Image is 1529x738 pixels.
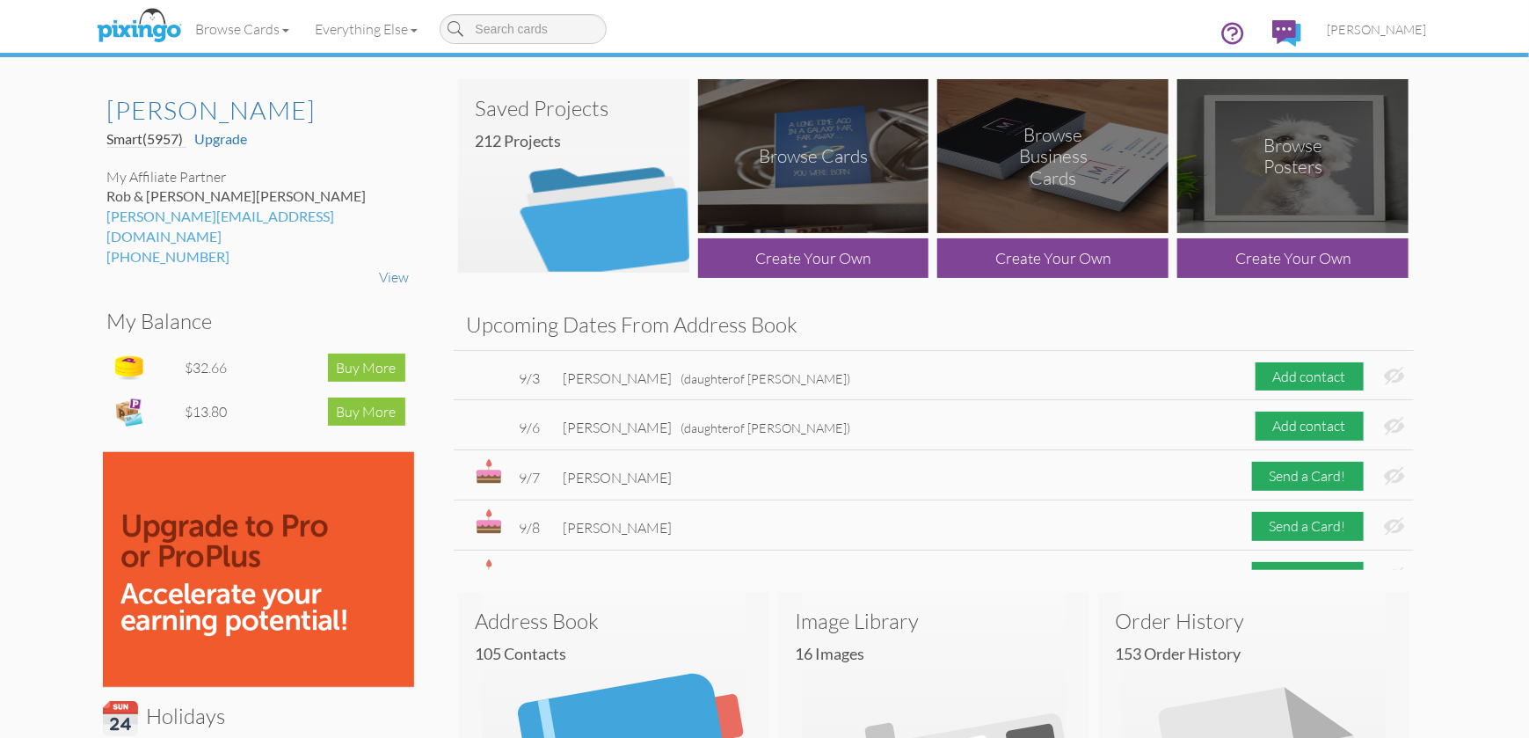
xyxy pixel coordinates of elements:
[937,79,1169,233] img: browse-business-cards.png
[103,701,138,736] img: calendar.svg
[103,452,414,687] img: upgrade_pro_1-100.jpg
[180,390,266,434] td: $13.80
[1177,79,1409,233] img: browse-posters.png
[112,394,147,429] img: expense-icon.png
[759,145,868,167] div: Browse Cards
[458,79,689,273] img: saved-projects2.png
[995,123,1111,189] div: Browse Business Cards
[107,97,410,125] a: [PERSON_NAME]
[328,354,405,383] div: Buy More
[107,247,410,267] div: [PHONE_NUMBER]
[1116,646,1405,663] h4: 153 Order History
[564,419,851,436] span: [PERSON_NAME]
[1252,512,1364,541] div: Send a Card!
[681,371,734,386] span: (daughter
[328,398,405,427] div: Buy More
[1272,20,1301,47] img: comments.svg
[520,568,549,588] div: 9/12
[564,519,673,537] span: [PERSON_NAME]
[1252,462,1364,491] div: Send a Card!
[1384,467,1405,486] img: eye-ban.svg
[195,130,248,147] a: Upgrade
[1384,367,1405,385] img: eye-ban.svg
[302,7,431,51] a: Everything Else
[107,310,397,332] h3: My Balance
[673,371,851,386] span: of [PERSON_NAME])
[520,369,546,389] div: 9/3
[1256,362,1364,391] div: Add contact
[520,518,546,538] div: 9/8
[103,701,401,736] h3: Holidays
[107,207,410,247] div: [PERSON_NAME][EMAIL_ADDRESS][DOMAIN_NAME]
[1328,22,1427,37] span: [PERSON_NAME]
[564,369,851,387] span: [PERSON_NAME]
[107,186,410,207] div: Rob & [PERSON_NAME]
[1384,417,1405,435] img: eye-ban.svg
[112,350,147,385] img: points-icon.png
[564,469,673,486] span: [PERSON_NAME]
[476,133,685,150] h4: 212 Projects
[566,569,675,587] span: [PERSON_NAME]
[796,646,1085,663] h4: 16 images
[1314,7,1440,52] a: [PERSON_NAME]
[476,610,752,632] h3: Address Book
[183,7,302,51] a: Browse Cards
[1235,135,1351,179] div: Browse Posters
[937,238,1169,278] div: Create Your Own
[143,130,184,147] span: (5957)
[476,646,765,663] h4: 105 Contacts
[1384,517,1405,536] img: eye-ban.svg
[698,238,929,278] div: Create Your Own
[467,313,1401,336] h3: Upcoming Dates From Address Book
[107,167,410,187] div: My Affiliate Partner
[380,268,410,286] a: View
[107,130,186,148] a: Smart(5957)
[476,559,502,584] img: bday.svg
[180,346,266,390] td: $32.66
[1116,610,1392,632] h3: Order History
[796,610,1072,632] h3: Image Library
[92,4,186,48] img: pixingo logo
[1177,238,1409,278] div: Create Your Own
[440,14,607,44] input: Search cards
[681,420,734,435] span: (daughter
[673,420,851,435] span: of [PERSON_NAME])
[520,418,546,438] div: 9/6
[107,130,184,147] span: Smart
[476,509,502,534] img: bday.svg
[520,468,546,488] div: 9/7
[1256,412,1364,441] div: Add contact
[476,459,502,484] img: bday.svg
[257,187,367,204] span: [PERSON_NAME]
[1384,567,1405,586] img: eye-ban.svg
[698,79,929,233] img: browse-cards.png
[107,97,392,125] h2: [PERSON_NAME]
[1252,562,1364,591] div: Send a Card!
[476,97,672,120] h3: Saved Projects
